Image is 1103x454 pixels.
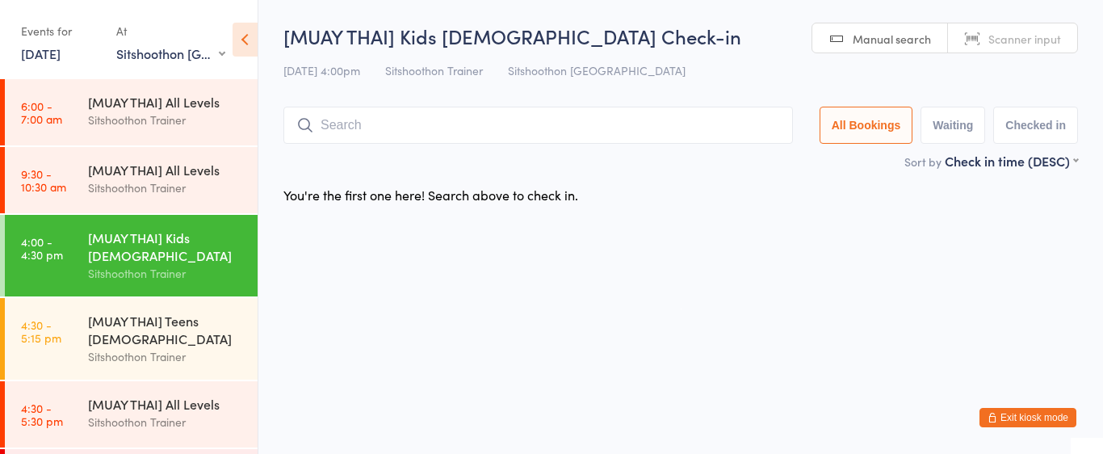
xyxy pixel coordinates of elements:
[88,395,244,413] div: [MUAY THAI] All Levels
[385,62,483,78] span: Sitshoothon Trainer
[988,31,1061,47] span: Scanner input
[853,31,931,47] span: Manual search
[979,408,1076,427] button: Exit kiosk mode
[21,18,100,44] div: Events for
[820,107,913,144] button: All Bookings
[88,413,244,431] div: Sitshoothon Trainer
[88,264,244,283] div: Sitshoothon Trainer
[283,23,1078,49] h2: [MUAY THAI] Kids [DEMOGRAPHIC_DATA] Check-in
[88,229,244,264] div: [MUAY THAI] Kids [DEMOGRAPHIC_DATA]
[904,153,942,170] label: Sort by
[283,62,360,78] span: [DATE] 4:00pm
[116,18,225,44] div: At
[88,347,244,366] div: Sitshoothon Trainer
[21,235,63,261] time: 4:00 - 4:30 pm
[21,44,61,62] a: [DATE]
[283,186,578,204] div: You're the first one here! Search above to check in.
[88,179,244,197] div: Sitshoothon Trainer
[21,99,62,125] time: 6:00 - 7:00 am
[88,111,244,129] div: Sitshoothon Trainer
[21,318,61,344] time: 4:30 - 5:15 pm
[508,62,686,78] span: Sitshoothon [GEOGRAPHIC_DATA]
[993,107,1078,144] button: Checked in
[5,147,258,213] a: 9:30 -10:30 am[MUAY THAI] All LevelsSitshoothon Trainer
[88,93,244,111] div: [MUAY THAI] All Levels
[116,44,225,62] div: Sitshoothon [GEOGRAPHIC_DATA]
[5,215,258,296] a: 4:00 -4:30 pm[MUAY THAI] Kids [DEMOGRAPHIC_DATA]Sitshoothon Trainer
[88,312,244,347] div: [MUAY THAI] Teens [DEMOGRAPHIC_DATA]
[5,79,258,145] a: 6:00 -7:00 am[MUAY THAI] All LevelsSitshoothon Trainer
[21,167,66,193] time: 9:30 - 10:30 am
[5,381,258,448] a: 4:30 -5:30 pm[MUAY THAI] All LevelsSitshoothon Trainer
[283,107,793,144] input: Search
[921,107,985,144] button: Waiting
[21,401,63,427] time: 4:30 - 5:30 pm
[945,152,1078,170] div: Check in time (DESC)
[88,161,244,179] div: [MUAY THAI] All Levels
[5,298,258,380] a: 4:30 -5:15 pm[MUAY THAI] Teens [DEMOGRAPHIC_DATA]Sitshoothon Trainer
